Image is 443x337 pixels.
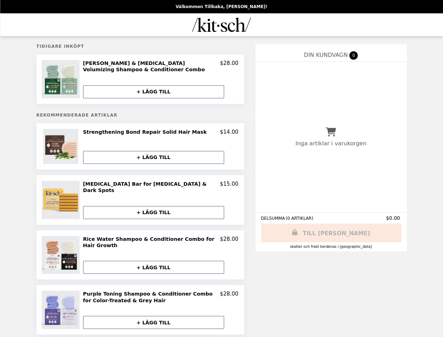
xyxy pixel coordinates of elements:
[42,291,82,329] img: Purple Toning Shampoo & Conditioner Combo for Color-Treated & Grey Hair
[36,44,244,49] h5: Tidigare Inköpt
[192,18,251,32] img: Brand Logo
[176,4,268,9] p: Välkommen tillbaka, [PERSON_NAME]!
[83,181,220,194] h2: [MEDICAL_DATA] Bar for [MEDICAL_DATA] & Dark Spots
[349,51,358,60] span: 0
[83,291,220,304] h2: Purple Toning Shampoo & Conditioner Combo for Color-Treated & Grey Hair
[304,52,348,58] span: DIN KUNDVAGN
[43,129,80,164] img: Strengthening Bond Repair Solid Hair Mask
[220,60,239,73] p: $28.00
[83,151,224,164] button: + LÄGG TILL
[83,85,224,98] button: + LÄGG TILL
[220,236,239,249] p: $28.00
[220,129,239,135] p: $14.00
[36,113,244,118] h5: Rekommenderade Artiklar
[42,181,82,219] img: Kojic Acid Bar for Hyperpigmentation & Dark Spots
[83,261,224,274] button: + LÄGG TILL
[42,236,82,274] img: Rice Water Shampoo & Conditioner Combo for Hair Growth
[83,236,220,249] h2: Rice Water Shampoo & Conditioner Combo for Hair Growth
[83,206,224,219] button: + LÄGG TILL
[83,60,220,73] h2: [PERSON_NAME] & [MEDICAL_DATA] Volumizing Shampoo & Conditioner Combo
[42,60,82,98] img: Rosemary & Biotin Volumizing Shampoo & Conditioner Combo
[83,316,224,329] button: + LÄGG TILL
[286,216,313,221] span: ( 0 ARTIKLAR )
[83,129,210,135] h2: Strengthening Bond Repair Solid Hair Mask
[261,216,286,221] span: DELSUMMA
[295,140,367,147] p: Inga artiklar i varukorgen
[220,181,239,194] p: $15.00
[261,245,401,249] div: Skatter och frakt beräknas i [GEOGRAPHIC_DATA]
[386,215,401,221] span: $0.00
[220,291,239,304] p: $28.00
